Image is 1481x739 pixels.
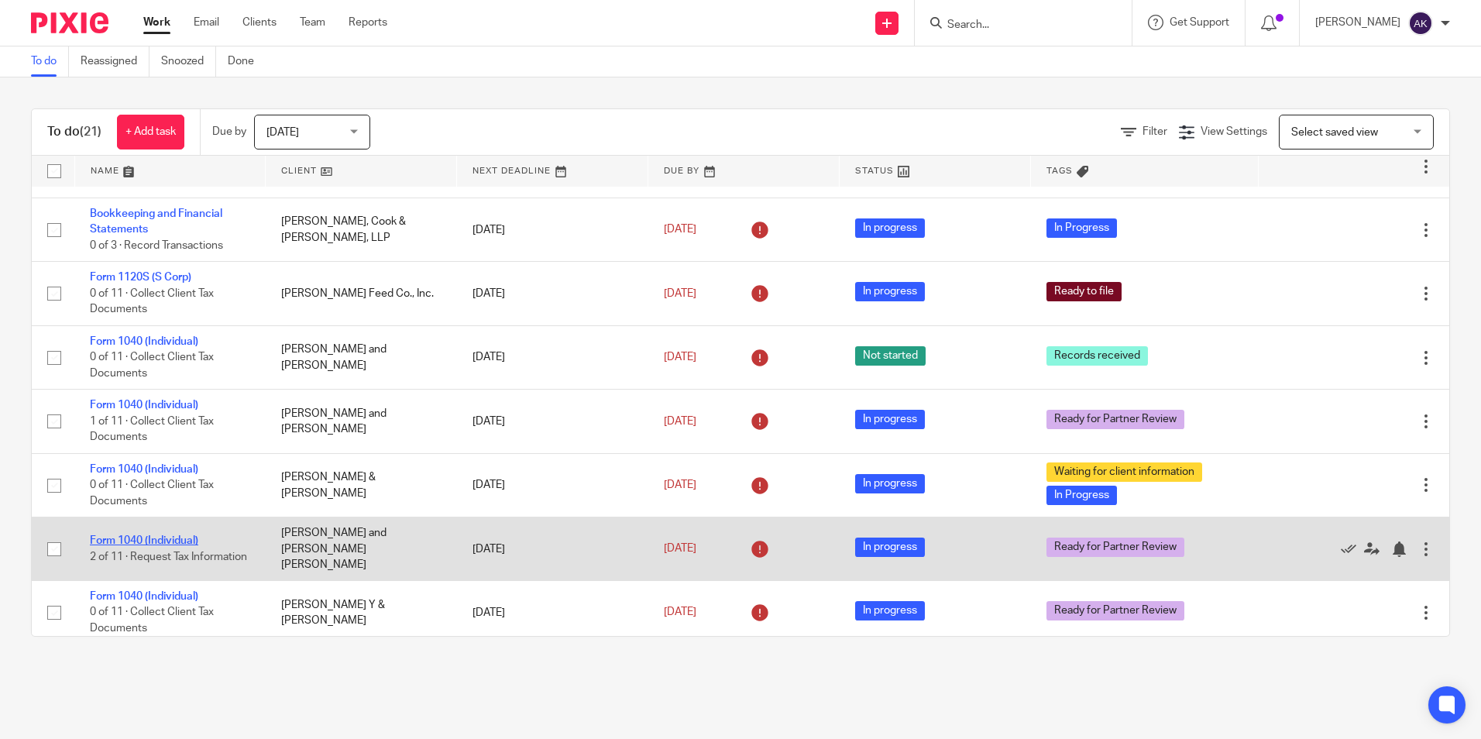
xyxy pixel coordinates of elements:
span: View Settings [1201,126,1267,137]
span: In progress [855,282,925,301]
td: [PERSON_NAME] and [PERSON_NAME] [266,325,457,389]
a: Reassigned [81,46,149,77]
span: Filter [1143,126,1167,137]
a: Snoozed [161,46,216,77]
a: Email [194,15,219,30]
td: [PERSON_NAME] Y & [PERSON_NAME] [266,581,457,644]
span: 0 of 1 · Task 1 [90,177,153,187]
span: Ready for Partner Review [1046,601,1184,620]
span: In progress [855,601,925,620]
span: 0 of 11 · Collect Client Tax Documents [90,288,214,315]
span: Ready to file [1046,282,1122,301]
span: [DATE] [664,352,696,363]
a: Work [143,15,170,30]
span: [DATE] [664,288,696,299]
td: [DATE] [457,262,648,325]
span: [DATE] [664,544,696,555]
span: 2 of 11 · Request Tax Information [90,552,247,562]
a: Team [300,15,325,30]
a: Reports [349,15,387,30]
span: In progress [855,474,925,493]
span: Select saved view [1291,127,1378,138]
td: [DATE] [457,325,648,389]
span: [DATE] [266,127,299,138]
td: [PERSON_NAME] and [PERSON_NAME] [266,390,457,453]
span: [DATE] [664,479,696,490]
span: [DATE] [664,225,696,235]
span: [DATE] [664,607,696,618]
span: 0 of 11 · Collect Client Tax Documents [90,607,214,634]
a: Form 1040 (Individual) [90,400,198,411]
a: Form 1040 (Individual) [90,464,198,475]
span: In progress [855,410,925,429]
input: Search [946,19,1085,33]
td: [DATE] [457,581,648,644]
td: [DATE] [457,453,648,517]
a: Done [228,46,266,77]
a: Form 1040 (Individual) [90,535,198,546]
a: To do [31,46,69,77]
a: Mark as done [1341,541,1364,556]
td: [PERSON_NAME], Cook & [PERSON_NAME], LLP [266,198,457,262]
span: 1 of 11 · Collect Client Tax Documents [90,416,214,443]
img: svg%3E [1408,11,1433,36]
a: Clients [242,15,277,30]
td: [PERSON_NAME] Feed Co., Inc. [266,262,457,325]
span: 0 of 11 · Collect Client Tax Documents [90,479,214,507]
td: [DATE] [457,517,648,581]
a: Form 1040 (Individual) [90,336,198,347]
span: In Progress [1046,218,1117,238]
img: Pixie [31,12,108,33]
span: Ready for Partner Review [1046,538,1184,557]
p: [PERSON_NAME] [1315,15,1400,30]
span: Ready for Partner Review [1046,410,1184,429]
span: In Progress [1046,486,1117,505]
a: Form 1120S (S Corp) [90,272,191,283]
span: In progress [855,538,925,557]
td: [PERSON_NAME] and [PERSON_NAME] [PERSON_NAME] [266,517,457,581]
h1: To do [47,124,101,140]
span: In progress [855,218,925,238]
span: Waiting for client information [1046,462,1202,482]
td: [PERSON_NAME] & [PERSON_NAME] [266,453,457,517]
td: [DATE] [457,198,648,262]
span: [DATE] [664,416,696,427]
span: Get Support [1170,17,1229,28]
span: 0 of 11 · Collect Client Tax Documents [90,352,214,379]
td: [DATE] [457,390,648,453]
span: Not started [855,346,926,366]
span: 0 of 3 · Record Transactions [90,240,223,251]
span: Records received [1046,346,1148,366]
span: (21) [80,125,101,138]
p: Due by [212,124,246,139]
span: Tags [1046,167,1073,175]
a: + Add task [117,115,184,150]
a: Bookkeeping and Financial Statements [90,208,222,235]
a: Form 1040 (Individual) [90,591,198,602]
